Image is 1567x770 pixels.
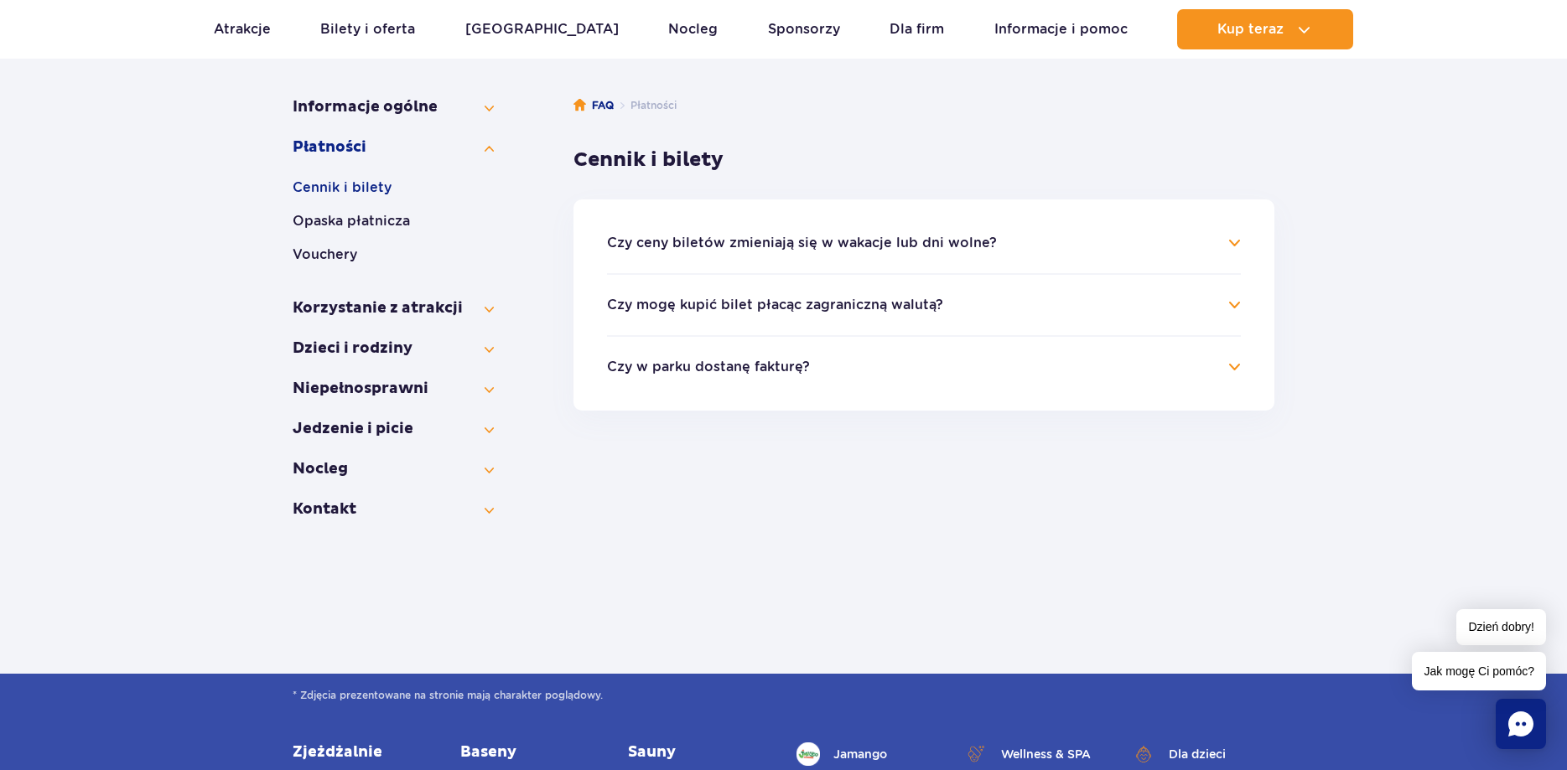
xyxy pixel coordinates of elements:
a: Wellness & SPA [964,742,1107,766]
a: Dla firm [890,9,944,49]
button: Kontakt [293,499,494,519]
button: Dzieci i rodziny [293,338,494,359]
button: Czy ceny biletów zmieniają się w wakacje lub dni wolne? [607,235,997,251]
a: Sponsorzy [768,9,840,49]
button: Nocleg [293,459,494,479]
span: Jak mogę Ci pomóc? [1412,652,1546,690]
button: Informacje ogólne [293,97,494,117]
button: Niepełno­sprawni [293,379,494,399]
li: Płatności [614,97,677,114]
a: Informacje i pomoc [994,9,1128,49]
button: Płatności [293,137,494,158]
button: Jedzenie i picie [293,419,494,439]
h3: Cennik i bilety [573,147,1274,173]
span: Kup teraz [1217,22,1284,37]
span: Jamango [833,745,887,763]
a: Atrakcje [214,9,271,49]
a: FAQ [573,97,614,114]
button: Czy w parku dostanę fakturę? [607,359,810,375]
div: Chat [1496,699,1546,749]
button: Kup teraz [1177,9,1353,49]
a: Jamango [796,742,939,766]
a: Sauny [628,742,771,762]
a: Zjeżdżalnie [293,742,435,762]
button: Korzystanie z atrakcji [293,298,494,318]
button: Vouchery [293,245,494,265]
span: * Zdjęcia prezentowane na stronie mają charakter poglądowy. [293,687,1274,704]
a: Bilety i oferta [320,9,415,49]
span: Wellness & SPA [1001,745,1091,763]
a: [GEOGRAPHIC_DATA] [465,9,619,49]
button: Cennik i bilety [293,178,494,198]
a: Dla dzieci [1132,742,1274,766]
span: Dzień dobry! [1456,609,1546,645]
button: Opaska płatnicza [293,211,494,231]
button: Czy mogę kupić bilet płacąc zagraniczną walutą? [607,297,943,313]
a: Baseny [460,742,603,762]
a: Nocleg [668,9,718,49]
